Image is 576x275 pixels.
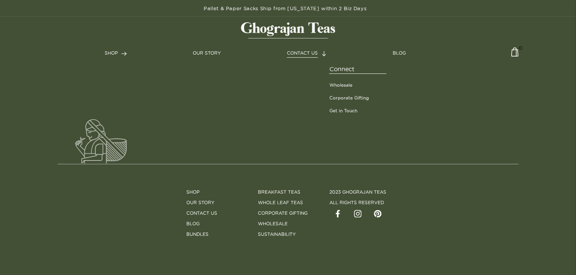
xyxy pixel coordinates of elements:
a: 0 [511,47,518,62]
a: Get in Touch [329,107,357,114]
a: Corporate Gifting [329,95,369,101]
img: cart-icon-matt.svg [511,47,518,62]
li: all rights reserved [329,199,390,206]
span: Connect [329,64,386,74]
span: 0 [519,44,522,48]
a: Whole Leaf Teas [258,199,303,206]
a: SHOP [105,50,127,57]
img: logo-matt.svg [241,22,335,38]
a: Blog [186,220,200,227]
a: Contact Us [186,210,217,217]
a: CONTACT US [287,50,327,57]
a: Wholesale [258,220,288,227]
img: pintrest.svg [374,210,381,217]
a: BLOG [393,50,406,57]
a: OUR STORY [193,50,221,57]
img: instagram.svg [354,210,361,217]
a: BUNDLES [186,231,209,238]
a: SUSTAINABILITY [258,231,296,238]
li: 2023 Ghograjan Teas [329,189,390,196]
span: SHOP [105,50,118,55]
a: Corporate Gifting [258,210,308,217]
a: Our Story [186,199,215,206]
img: forward-arrow.svg [322,51,326,57]
img: facebook.svg [334,210,341,217]
a: Breakfast Teas [258,189,300,196]
a: Shop [186,189,200,196]
a: Wholesale [329,82,352,89]
span: CONTACT US [287,50,318,55]
img: forward-arrow.svg [121,52,127,56]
